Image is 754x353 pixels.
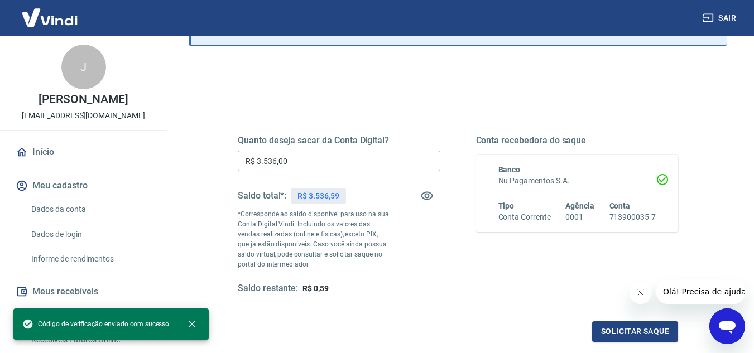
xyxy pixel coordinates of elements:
[498,201,515,210] span: Tipo
[565,211,594,223] h6: 0001
[565,201,594,210] span: Agência
[180,312,204,336] button: close
[27,304,153,327] a: Relatório de Recebíveis
[238,283,298,294] h5: Saldo restante:
[238,135,440,146] h5: Quanto deseja sacar da Conta Digital?
[302,284,329,293] span: R$ 0,59
[22,318,171,330] span: Código de verificação enviado com sucesso.
[61,45,106,89] div: J
[609,201,631,210] span: Conta
[498,211,551,223] h6: Conta Corrente
[7,8,94,17] span: Olá! Precisa de ajuda?
[27,223,153,246] a: Dados de login
[297,190,339,202] p: R$ 3.536,59
[238,209,390,269] p: *Corresponde ao saldo disponível para uso na sua Conta Digital Vindi. Incluindo os valores das ve...
[22,110,145,122] p: [EMAIL_ADDRESS][DOMAIN_NAME]
[27,198,153,221] a: Dados da conta
[656,279,745,304] iframe: Mensagem da empresa
[476,135,679,146] h5: Conta recebedora do saque
[700,8,741,28] button: Sair
[498,175,656,187] h6: Nu Pagamentos S.A.
[27,328,153,351] a: Recebíveis Futuros Online
[609,211,656,223] h6: 713900035-7
[238,190,286,201] h5: Saldo total*:
[13,279,153,304] button: Meus recebíveis
[630,282,652,304] iframe: Fechar mensagem
[13,140,153,165] a: Início
[13,173,153,198] button: Meu cadastro
[709,308,745,344] iframe: Botão para abrir a janela de mensagens
[498,165,521,174] span: Banco
[592,321,678,342] button: Solicitar saque
[27,248,153,270] a: Informe de rendimentos
[39,94,128,105] p: [PERSON_NAME]
[13,1,86,35] img: Vindi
